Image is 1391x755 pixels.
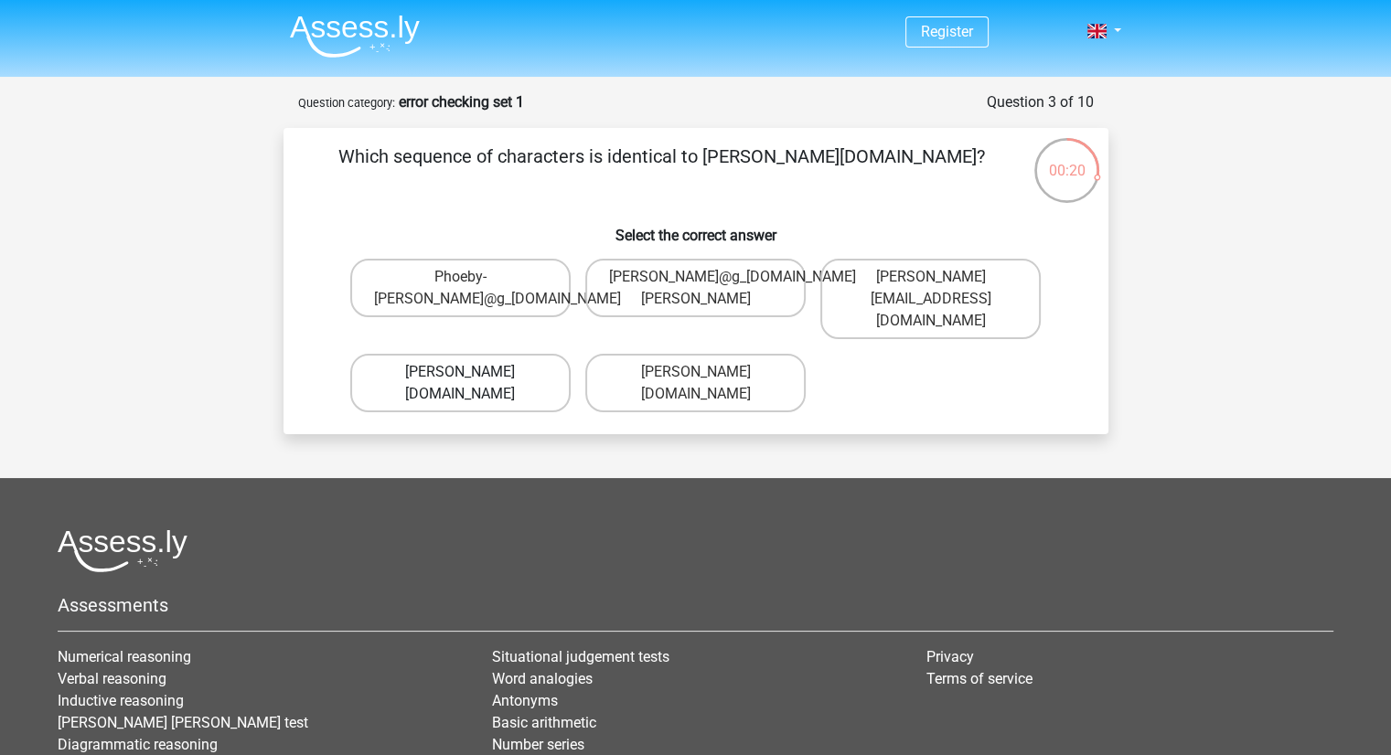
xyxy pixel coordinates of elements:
[987,91,1094,113] div: Question 3 of 10
[921,23,973,40] a: Register
[290,15,420,58] img: Assessly
[58,670,166,687] a: Verbal reasoning
[926,648,974,665] a: Privacy
[492,648,669,665] a: Situational judgement tests
[399,93,524,111] strong: error checking set 1
[58,736,218,753] a: Diagrammatic reasoning
[350,259,571,317] label: Phoeby-[PERSON_NAME]@g_[DOMAIN_NAME]
[313,143,1011,197] p: Which sequence of characters is identical to [PERSON_NAME][DOMAIN_NAME]?
[820,259,1041,339] label: [PERSON_NAME][EMAIL_ADDRESS][DOMAIN_NAME]
[492,692,558,709] a: Antonyms
[58,594,1333,616] h5: Assessments
[350,354,571,412] label: [PERSON_NAME][DOMAIN_NAME]
[585,259,806,317] label: [PERSON_NAME]@g_[DOMAIN_NAME][PERSON_NAME]
[926,670,1033,687] a: Terms of service
[1033,136,1101,182] div: 00:20
[585,354,806,412] label: [PERSON_NAME][DOMAIN_NAME]
[58,529,187,572] img: Assessly logo
[492,714,596,731] a: Basic arithmetic
[58,648,191,665] a: Numerical reasoning
[492,670,593,687] a: Word analogies
[313,212,1079,244] h6: Select the correct answer
[492,736,584,753] a: Number series
[58,692,184,709] a: Inductive reasoning
[58,714,308,731] a: [PERSON_NAME] [PERSON_NAME] test
[298,96,395,110] small: Question category:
